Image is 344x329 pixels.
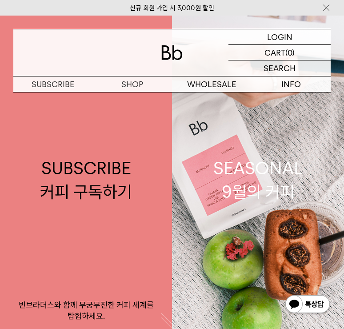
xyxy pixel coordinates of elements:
a: SUBSCRIBE [13,76,93,92]
p: SEARCH [264,60,296,76]
a: 신규 회원 가입 시 3,000원 할인 [130,4,214,12]
a: CART (0) [228,45,331,60]
p: INFO [252,76,331,92]
div: SUBSCRIBE 커피 구독하기 [40,156,132,204]
p: WHOLESALE [172,76,252,92]
p: (0) [285,45,295,60]
div: SEASONAL 9월의 커피 [213,156,303,204]
a: SHOP [93,76,172,92]
p: CART [264,45,285,60]
p: LOGIN [267,29,292,44]
a: LOGIN [228,29,331,45]
img: 카카오톡 채널 1:1 채팅 버튼 [284,294,331,316]
img: 로고 [161,45,183,60]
